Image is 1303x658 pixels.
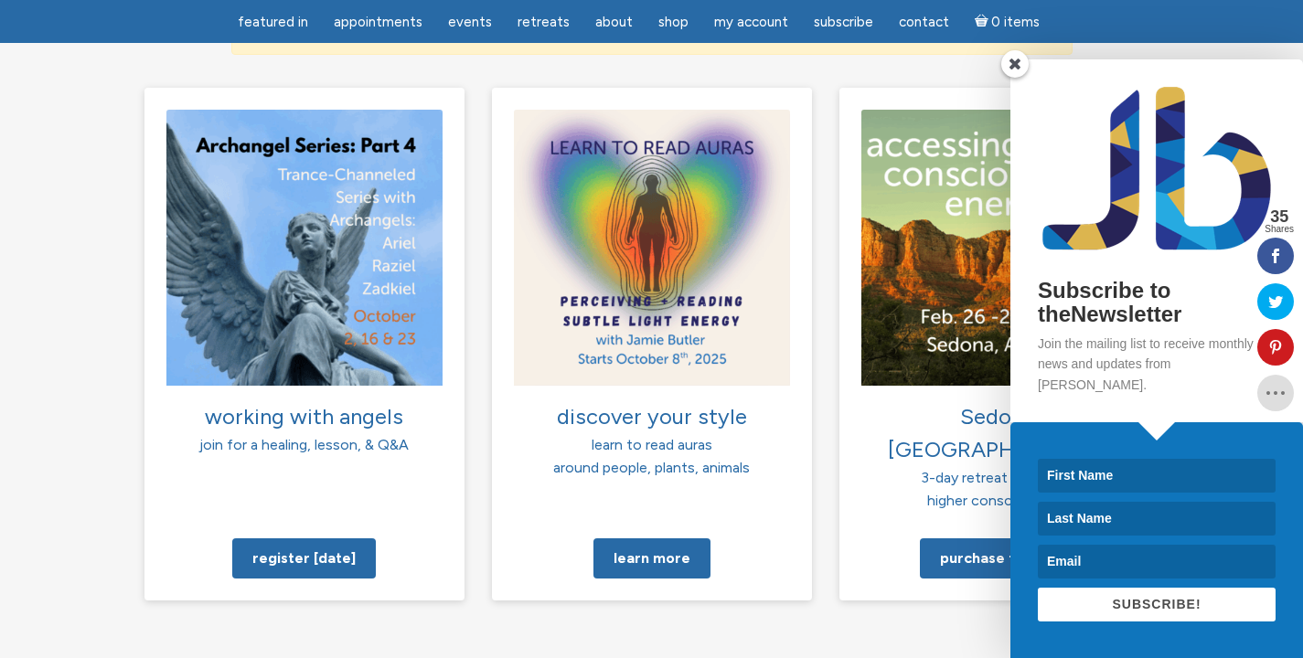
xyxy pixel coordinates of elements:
[1038,545,1276,578] input: Email
[647,5,700,40] a: Shop
[1038,334,1276,395] p: Join the mailing list to receive monthly news and updates from [PERSON_NAME].
[991,16,1040,29] span: 0 items
[199,436,409,453] span: join for a healing, lesson, & Q&A
[899,14,949,30] span: Contact
[227,5,319,40] a: featured in
[975,14,992,30] i: Cart
[1112,597,1201,611] span: SUBSCRIBE!
[888,5,960,40] a: Contact
[964,3,1052,40] a: Cart0 items
[1265,225,1294,234] span: Shares
[437,5,503,40] a: Events
[232,538,376,578] a: Register [DATE]
[1265,208,1294,225] span: 35
[595,14,633,30] span: About
[814,14,873,30] span: Subscribe
[553,459,750,476] span: around people, plants, animals
[592,436,712,453] span: learn to read auras
[1038,502,1276,536] input: Last Name
[334,14,422,30] span: Appointments
[658,14,689,30] span: Shop
[238,14,308,30] span: featured in
[803,5,884,40] a: Subscribe
[1038,459,1276,493] input: First Name
[205,403,403,430] span: working with angels
[557,403,747,430] span: discover your style
[714,14,788,30] span: My Account
[507,5,581,40] a: Retreats
[448,14,492,30] span: Events
[518,14,570,30] span: Retreats
[593,538,710,578] a: Learn more
[323,5,433,40] a: Appointments
[1038,588,1276,621] button: SUBSCRIBE!
[703,5,799,40] a: My Account
[584,5,644,40] a: About
[1038,279,1276,327] h2: Subscribe to theNewsletter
